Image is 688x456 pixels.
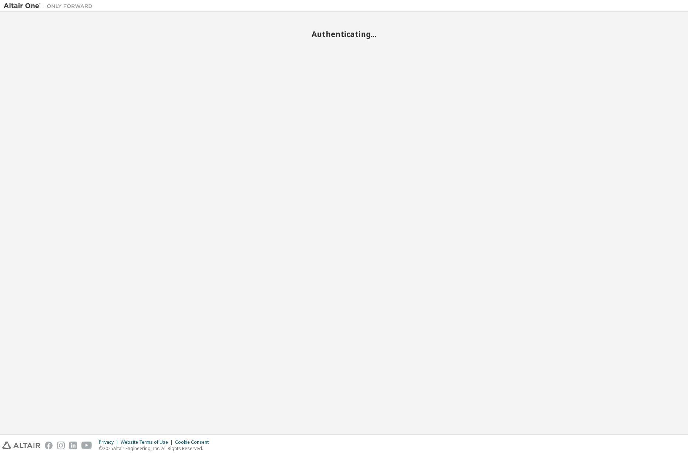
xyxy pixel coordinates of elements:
div: Website Terms of Use [121,439,175,445]
img: Altair One [4,2,96,10]
div: Privacy [99,439,121,445]
p: © 2025 Altair Engineering, Inc. All Rights Reserved. [99,445,213,452]
h2: Authenticating... [4,29,684,39]
img: youtube.svg [81,442,92,449]
div: Cookie Consent [175,439,213,445]
img: altair_logo.svg [2,442,40,449]
img: facebook.svg [45,442,53,449]
img: linkedin.svg [69,442,77,449]
img: instagram.svg [57,442,65,449]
